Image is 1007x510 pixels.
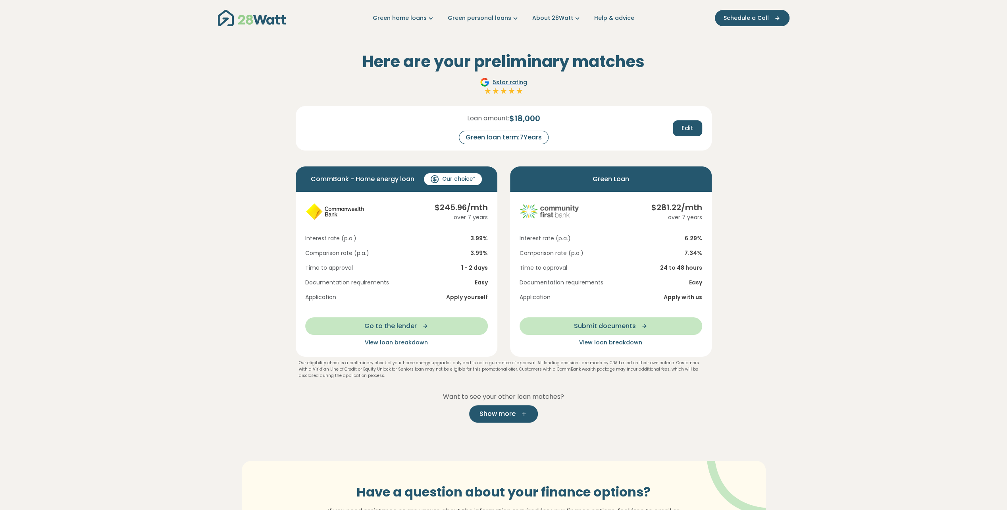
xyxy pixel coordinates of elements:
span: Comparison rate (p.a.) [520,249,583,257]
span: Comparison rate (p.a.) [305,249,369,257]
span: 7.34 % [684,249,702,257]
span: Apply yourself [446,293,488,301]
button: Schedule a Call [715,10,789,26]
span: Schedule a Call [724,14,769,22]
p: Want to see your other loan matches? [296,392,712,402]
button: Edit [673,120,702,136]
nav: Main navigation [218,8,789,28]
span: Interest rate (p.a.) [520,234,571,243]
span: Time to approval [305,264,353,272]
div: $ 245.96 /mth [435,201,488,213]
img: 28Watt [218,10,286,26]
h2: Here are your preliminary matches [296,52,712,71]
span: View loan breakdown [365,338,428,346]
span: Go to the lender [364,321,417,331]
span: CommBank - Home energy loan [311,173,414,185]
span: Our choice* [442,175,476,183]
span: Submit documents [574,321,636,331]
span: Loan amount: [467,114,509,123]
a: Green home loans [373,14,435,22]
img: Full star [516,87,524,95]
p: Our eligibility check is a preliminary check of your home energy upgrades only and is not a guara... [299,360,709,379]
button: View loan breakdown [305,338,488,347]
h3: Have a question about your finance options? [323,485,684,500]
span: 5 star rating [493,78,527,87]
span: 6.29 % [685,234,702,243]
img: Google [480,77,489,87]
span: Apply with us [664,293,702,301]
span: Easy [689,278,702,287]
button: Go to the lender [305,317,488,335]
span: Documentation requirements [520,278,603,287]
span: 3.99 % [470,249,488,257]
a: Green personal loans [448,14,520,22]
div: over 7 years [651,213,702,222]
span: Documentation requirements [305,278,389,287]
a: Help & advice [594,14,634,22]
span: Show more [479,409,516,419]
span: 3.99 % [470,234,488,243]
button: View loan breakdown [520,338,702,347]
img: Full star [484,87,492,95]
button: Submit documents [520,317,702,335]
span: Easy [475,278,488,287]
span: Green Loan [593,173,629,185]
span: Application [305,293,336,301]
div: over 7 years [435,213,488,222]
span: Edit [682,124,693,133]
span: Interest rate (p.a.) [305,234,356,243]
img: Full star [508,87,516,95]
span: Application [520,293,551,301]
img: Full star [500,87,508,95]
div: $ 281.22 /mth [651,201,702,213]
img: community-first logo [520,201,579,221]
img: cba logo [305,201,365,221]
span: 24 to 48 hours [660,264,702,272]
span: View loan breakdown [579,338,642,346]
img: Full star [492,87,500,95]
a: Google5star ratingFull starFull starFull starFull starFull star [479,77,528,97]
div: Green loan term: 7 Years [459,131,549,144]
span: $ 18,000 [509,112,540,124]
a: About 28Watt [532,14,581,22]
span: 1 - 2 days [461,264,488,272]
span: Time to approval [520,264,567,272]
button: Show more [469,405,538,423]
